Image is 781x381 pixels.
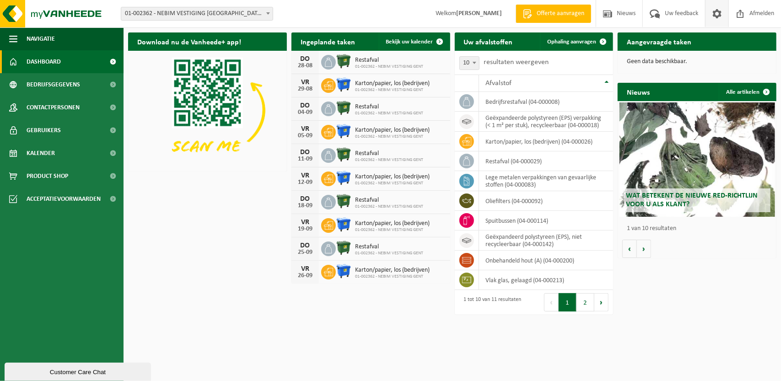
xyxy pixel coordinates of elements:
button: Previous [544,293,559,311]
div: 25-09 [296,249,314,256]
h2: Uw afvalstoffen [455,32,522,50]
div: 28-08 [296,63,314,69]
span: 01-002362 - NEBIM VESTIGING GENT [355,251,423,256]
div: DO [296,55,314,63]
td: restafval (04-000029) [479,151,614,171]
td: lege metalen verpakkingen van gevaarlijke stoffen (04-000083) [479,171,614,191]
span: Karton/papier, los (bedrijven) [355,220,430,227]
td: oliefilters (04-000092) [479,191,614,211]
div: VR [296,219,314,226]
span: Kalender [27,142,55,165]
img: WB-1100-HPE-GN-01 [336,147,351,162]
img: Download de VHEPlus App [128,51,287,170]
span: Offerte aanvragen [534,9,587,18]
span: Restafval [355,197,423,204]
img: WB-1100-HPE-BE-01 [336,170,351,186]
span: 01-002362 - NEBIM VESTIGING GENT [355,134,430,140]
label: resultaten weergeven [484,59,549,66]
span: Karton/papier, los (bedrijven) [355,80,430,87]
span: Navigatie [27,27,55,50]
span: Acceptatievoorwaarden [27,188,101,210]
img: WB-1100-HPE-BE-01 [336,123,351,139]
span: Restafval [355,57,423,64]
span: Karton/papier, los (bedrijven) [355,267,430,274]
div: VR [296,125,314,133]
span: 01-002362 - NEBIM VESTIGING GENT - MARIAKERKE [121,7,273,20]
div: VR [296,265,314,273]
h2: Ingeplande taken [291,32,364,50]
a: Alle artikelen [719,83,776,101]
td: bedrijfsrestafval (04-000008) [479,92,614,112]
div: 29-08 [296,86,314,92]
td: vlak glas, gelaagd (04-000213) [479,270,614,290]
iframe: chat widget [5,361,153,381]
span: Bekijk uw kalender [386,39,433,45]
button: Next [594,293,609,311]
span: Restafval [355,103,423,111]
span: 01-002362 - NEBIM VESTIGING GENT [355,274,430,279]
td: karton/papier, los (bedrijven) (04-000026) [479,132,614,151]
div: 18-09 [296,203,314,209]
button: 2 [576,293,594,311]
img: WB-1100-HPE-GN-01 [336,240,351,256]
span: 10 [460,57,479,70]
a: Wat betekent de nieuwe RED-richtlijn voor u als klant? [619,102,775,217]
h2: Nieuws [618,83,659,101]
h2: Download nu de Vanheede+ app! [128,32,250,50]
span: Bedrijfsgegevens [27,73,80,96]
div: 26-09 [296,273,314,279]
h2: Aangevraagde taken [618,32,700,50]
p: Geen data beschikbaar. [627,59,767,65]
span: 01-002362 - NEBIM VESTIGING GENT [355,64,423,70]
div: 1 tot 10 van 11 resultaten [459,292,522,312]
span: Restafval [355,150,423,157]
td: geëxpandeerde polystyreen (EPS) verpakking (< 1 m² per stuk), recycleerbaar (04-000018) [479,112,614,132]
div: VR [296,172,314,179]
span: 01-002362 - NEBIM VESTIGING GENT [355,227,430,233]
a: Bekijk uw kalender [379,32,449,51]
div: DO [296,102,314,109]
td: geëxpandeerd polystyreen (EPS), niet recycleerbaar (04-000142) [479,231,614,251]
img: WB-1100-HPE-GN-01 [336,54,351,69]
div: 05-09 [296,133,314,139]
span: Wat betekent de nieuwe RED-richtlijn voor u als klant? [626,192,758,208]
img: WB-1100-HPE-GN-01 [336,193,351,209]
div: VR [296,79,314,86]
span: 01-002362 - NEBIM VESTIGING GENT [355,87,430,93]
div: 11-09 [296,156,314,162]
div: DO [296,149,314,156]
button: 1 [559,293,576,311]
button: Vorige [622,240,637,258]
a: Offerte aanvragen [516,5,591,23]
span: Karton/papier, los (bedrijven) [355,173,430,181]
strong: [PERSON_NAME] [456,10,502,17]
span: 01-002362 - NEBIM VESTIGING GENT [355,157,423,163]
span: 01-002362 - NEBIM VESTIGING GENT [355,181,430,186]
div: 19-09 [296,226,314,232]
img: WB-1100-HPE-GN-01 [336,100,351,116]
span: 10 [459,56,479,70]
span: Afvalstof [486,80,512,87]
span: Ophaling aanvragen [547,39,596,45]
div: DO [296,242,314,249]
span: Dashboard [27,50,61,73]
span: 01-002362 - NEBIM VESTIGING GENT [355,204,423,209]
td: spuitbussen (04-000114) [479,211,614,231]
img: WB-1100-HPE-BE-01 [336,263,351,279]
span: Restafval [355,243,423,251]
span: 01-002362 - NEBIM VESTIGING GENT [355,111,423,116]
a: Ophaling aanvragen [540,32,612,51]
span: Gebruikers [27,119,61,142]
span: Contactpersonen [27,96,80,119]
button: Volgende [637,240,651,258]
span: Karton/papier, los (bedrijven) [355,127,430,134]
div: 12-09 [296,179,314,186]
span: Product Shop [27,165,68,188]
img: WB-1100-HPE-BE-01 [336,77,351,92]
div: 04-09 [296,109,314,116]
img: WB-1100-HPE-BE-01 [336,217,351,232]
p: 1 van 10 resultaten [627,225,772,232]
span: 01-002362 - NEBIM VESTIGING GENT - MARIAKERKE [121,7,273,21]
div: DO [296,195,314,203]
